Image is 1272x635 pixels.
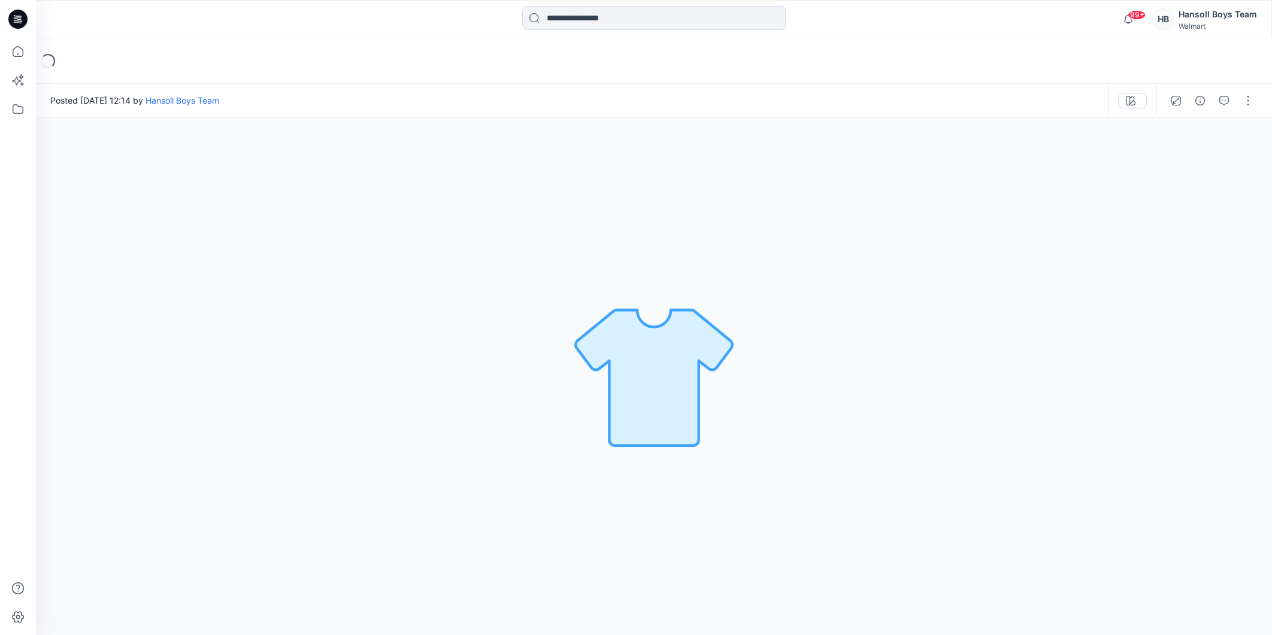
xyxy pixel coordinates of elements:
span: 99+ [1128,10,1146,20]
div: Walmart [1179,22,1257,31]
div: Hansoll Boys Team [1179,7,1257,22]
span: Posted [DATE] 12:14 by [50,94,219,107]
img: No Outline [570,292,738,460]
a: Hansoll Boys Team [146,95,219,105]
button: Details [1191,91,1210,110]
div: HB [1152,8,1174,30]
